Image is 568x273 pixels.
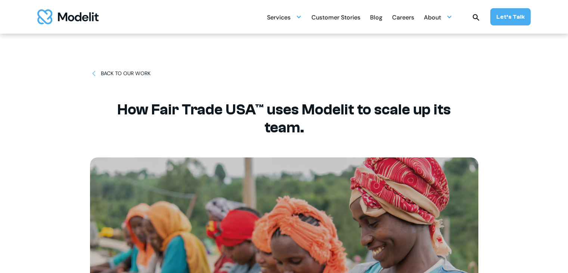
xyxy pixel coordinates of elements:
div: Customer Stories [311,11,360,25]
div: Careers [392,11,414,25]
div: About [424,11,441,25]
a: home [37,9,99,24]
a: Careers [392,10,414,24]
div: Blog [370,11,382,25]
a: Customer Stories [311,10,360,24]
div: BACK TO OUR WORK [101,70,150,77]
h1: How Fair Trade USA™ uses Modelit to scale up its team. [116,101,452,136]
div: About [424,10,452,24]
div: Services [267,11,291,25]
a: Blog [370,10,382,24]
img: modelit logo [37,9,99,24]
a: Let’s Talk [490,8,531,25]
div: Let’s Talk [496,13,525,21]
div: Services [267,10,302,24]
a: BACK TO OUR WORK [90,70,150,77]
